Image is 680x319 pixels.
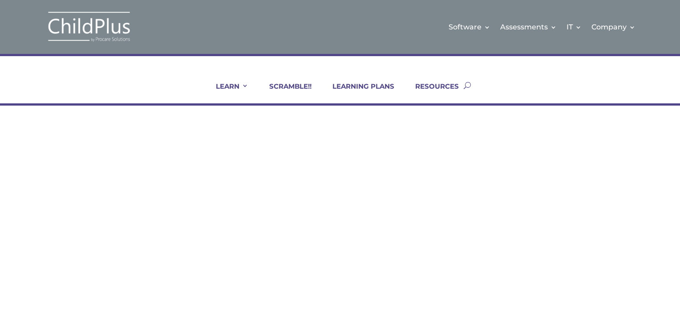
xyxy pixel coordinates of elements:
a: SCRAMBLE!! [258,82,312,103]
a: IT [567,9,582,45]
a: LEARN [205,82,248,103]
a: RESOURCES [404,82,459,103]
a: LEARNING PLANS [321,82,394,103]
a: Software [449,9,490,45]
a: Company [591,9,635,45]
a: Assessments [500,9,557,45]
